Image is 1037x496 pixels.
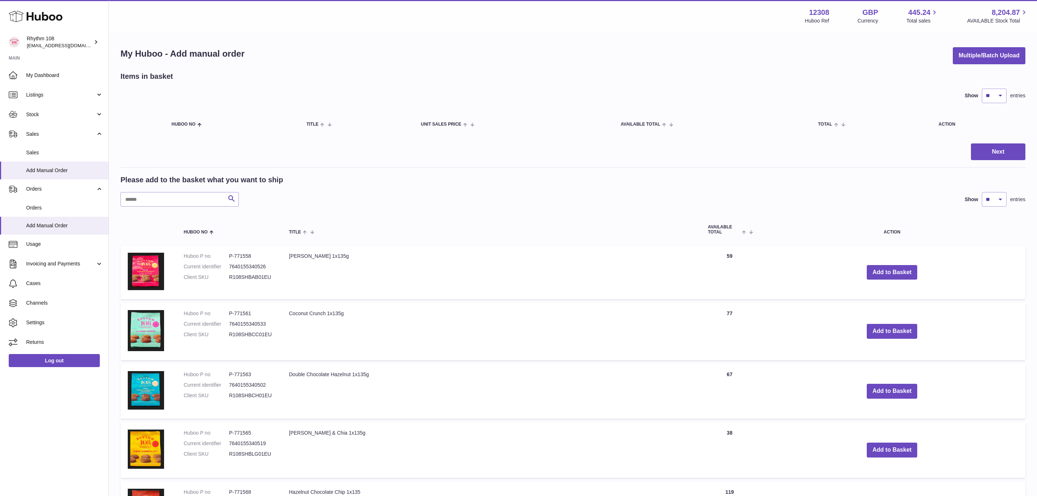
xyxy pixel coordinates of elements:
div: Rhythm 108 [27,35,92,49]
button: Add to Basket [867,265,918,280]
span: Invoicing and Payments [26,260,95,267]
span: AVAILABLE Stock Total [967,17,1028,24]
span: Huboo no [184,230,208,235]
button: Add to Basket [867,384,918,399]
dd: R108SHBAB01EU [229,274,274,281]
span: Add Manual Order [26,167,103,174]
td: [PERSON_NAME] 1x135g [282,245,701,299]
span: Usage [26,241,103,248]
button: Add to Basket [867,443,918,458]
dt: Client SKU [184,331,229,338]
dd: R108SHBLG01EU [229,451,274,458]
h2: Items in basket [121,72,173,81]
td: [PERSON_NAME] & Chia 1x135g [282,422,701,478]
dd: R108SHBCC01EU [229,331,274,338]
span: Orders [26,186,95,192]
span: [EMAIL_ADDRESS][DOMAIN_NAME] [27,42,107,48]
td: 59 [701,245,759,299]
span: Unit Sales Price [421,122,461,127]
span: Settings [26,319,103,326]
dd: P-771568 [229,489,274,496]
span: Stock [26,111,95,118]
td: 77 [701,303,759,360]
dd: 7640155340502 [229,382,274,389]
dd: 7640155340519 [229,440,274,447]
dt: Current identifier [184,263,229,270]
dt: Huboo P no [184,371,229,378]
dd: P-771561 [229,310,274,317]
button: Multiple/Batch Upload [953,47,1025,64]
a: 445.24 Total sales [906,8,939,24]
span: Title [289,230,301,235]
span: Total sales [906,17,939,24]
dt: Huboo P no [184,253,229,260]
label: Show [965,196,978,203]
span: Orders [26,204,103,211]
img: Almond Biscotti 1x135g [128,253,164,290]
a: Log out [9,354,100,367]
button: Add to Basket [867,324,918,339]
dt: Client SKU [184,451,229,458]
dt: Huboo P no [184,489,229,496]
td: Double Chocolate Hazelnut 1x135g [282,364,701,419]
h2: Please add to the basket what you want to ship [121,175,283,185]
span: AVAILABLE Total [708,225,740,234]
span: Cases [26,280,103,287]
dd: P-771563 [229,371,274,378]
strong: 12308 [809,8,829,17]
dt: Current identifier [184,440,229,447]
dt: Huboo P no [184,310,229,317]
div: Huboo Ref [805,17,829,24]
div: Currency [858,17,878,24]
img: Lemon, Ginger & Chia 1x135g [128,430,164,469]
h1: My Huboo - Add manual order [121,48,245,60]
span: Total [818,122,832,127]
img: Double Chocolate Hazelnut 1x135g [128,371,164,410]
dd: P-771558 [229,253,274,260]
span: Sales [26,149,103,156]
td: 38 [701,422,759,478]
img: orders@rhythm108.com [9,37,20,48]
dd: 7640155340526 [229,263,274,270]
td: 67 [701,364,759,419]
span: Returns [26,339,103,346]
dt: Client SKU [184,274,229,281]
div: Action [939,122,1018,127]
dd: 7640155340533 [229,321,274,328]
span: Listings [26,92,95,98]
span: Title [306,122,318,127]
dd: R108SHBCH01EU [229,392,274,399]
td: Coconut Crunch 1x135g [282,303,701,360]
dd: P-771565 [229,430,274,436]
span: AVAILABLE Total [621,122,660,127]
span: Add Manual Order [26,222,103,229]
span: entries [1010,92,1025,99]
dt: Current identifier [184,382,229,389]
span: 8,204.87 [992,8,1020,17]
strong: GBP [862,8,878,17]
img: Coconut Crunch 1x135g [128,310,164,351]
dt: Client SKU [184,392,229,399]
span: entries [1010,196,1025,203]
dt: Huboo P no [184,430,229,436]
span: Huboo no [172,122,196,127]
span: Sales [26,131,95,138]
button: Next [971,143,1025,160]
span: Channels [26,300,103,306]
dt: Current identifier [184,321,229,328]
span: 445.24 [908,8,930,17]
label: Show [965,92,978,99]
a: 8,204.87 AVAILABLE Stock Total [967,8,1028,24]
th: Action [759,217,1025,241]
span: My Dashboard [26,72,103,79]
